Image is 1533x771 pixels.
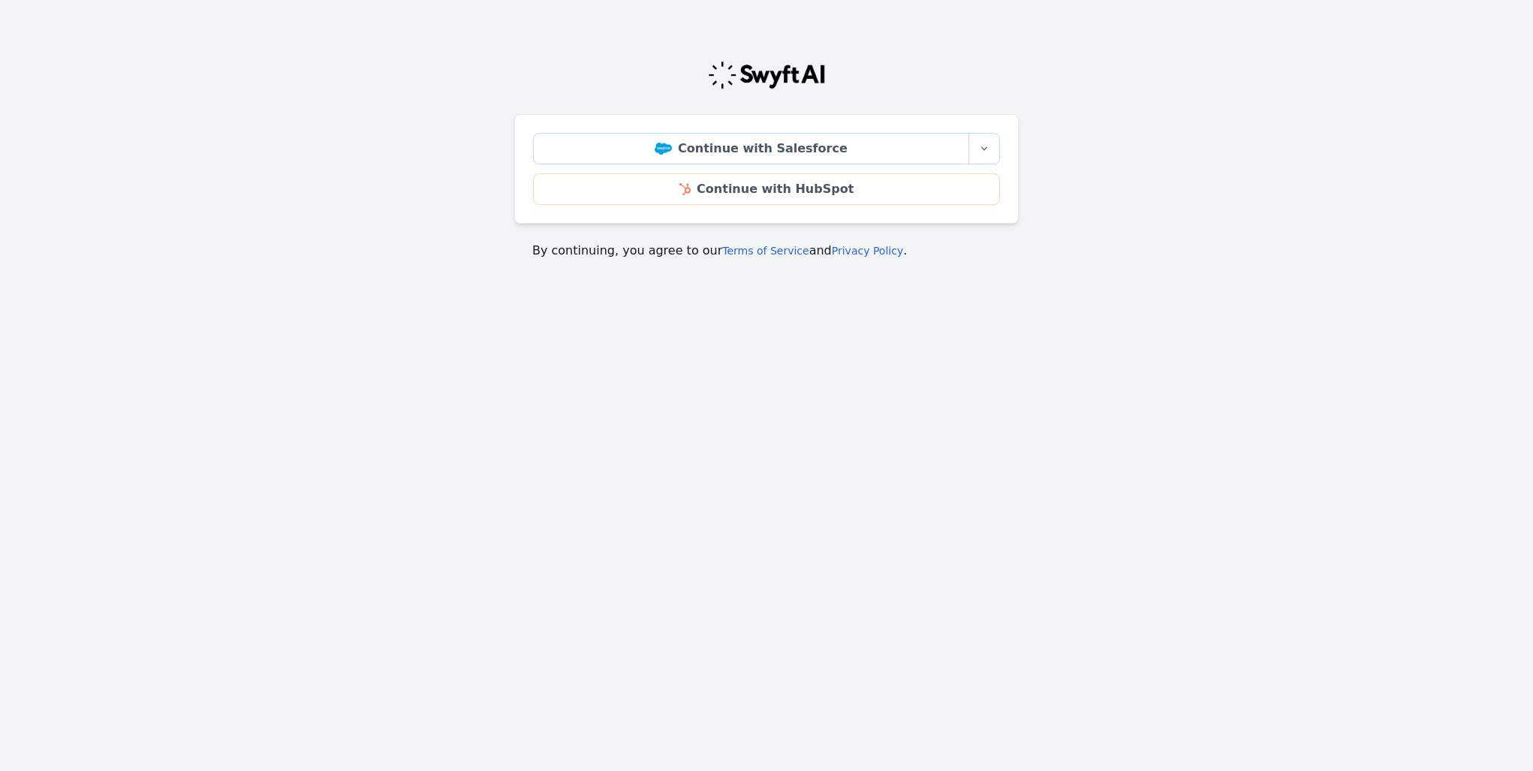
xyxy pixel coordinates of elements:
[655,143,672,155] img: Salesforce
[832,245,903,257] a: Privacy Policy
[722,245,809,257] a: Terms of Service
[707,60,826,90] img: Swyft Logo
[679,183,691,195] img: HubSpot
[533,173,1000,205] a: Continue with HubSpot
[532,242,1001,260] p: By continuing, you agree to our and .
[533,133,969,164] a: Continue with Salesforce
